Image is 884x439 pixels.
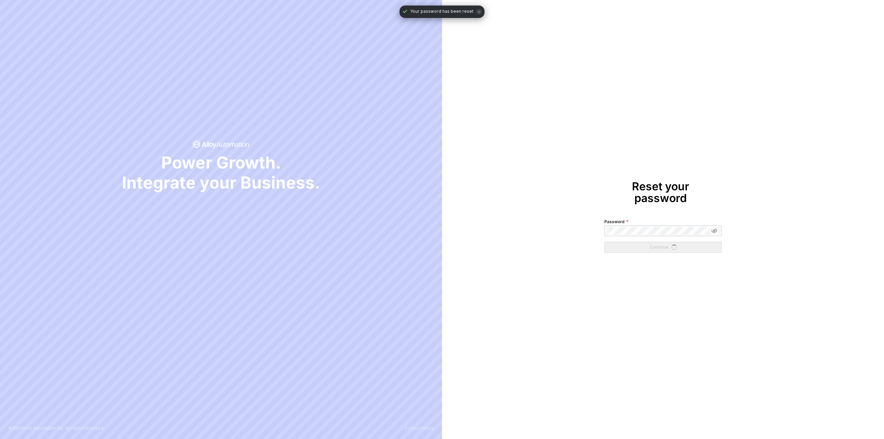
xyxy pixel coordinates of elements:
[405,426,434,431] a: Privacy Policy
[604,218,629,225] label: Password
[604,242,722,253] button: Continueicon-loader
[122,153,320,192] span: Power Growth. Integrate your Business.
[604,181,717,204] h1: Reset your password
[193,140,250,149] span: icon-success
[402,9,408,14] span: icon-check
[8,426,104,431] p: © 2025 Alloy Automation Inc. All rights reserved.
[476,9,482,15] span: icon-close
[609,227,710,235] input: Password
[411,8,473,15] span: Your password has been reset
